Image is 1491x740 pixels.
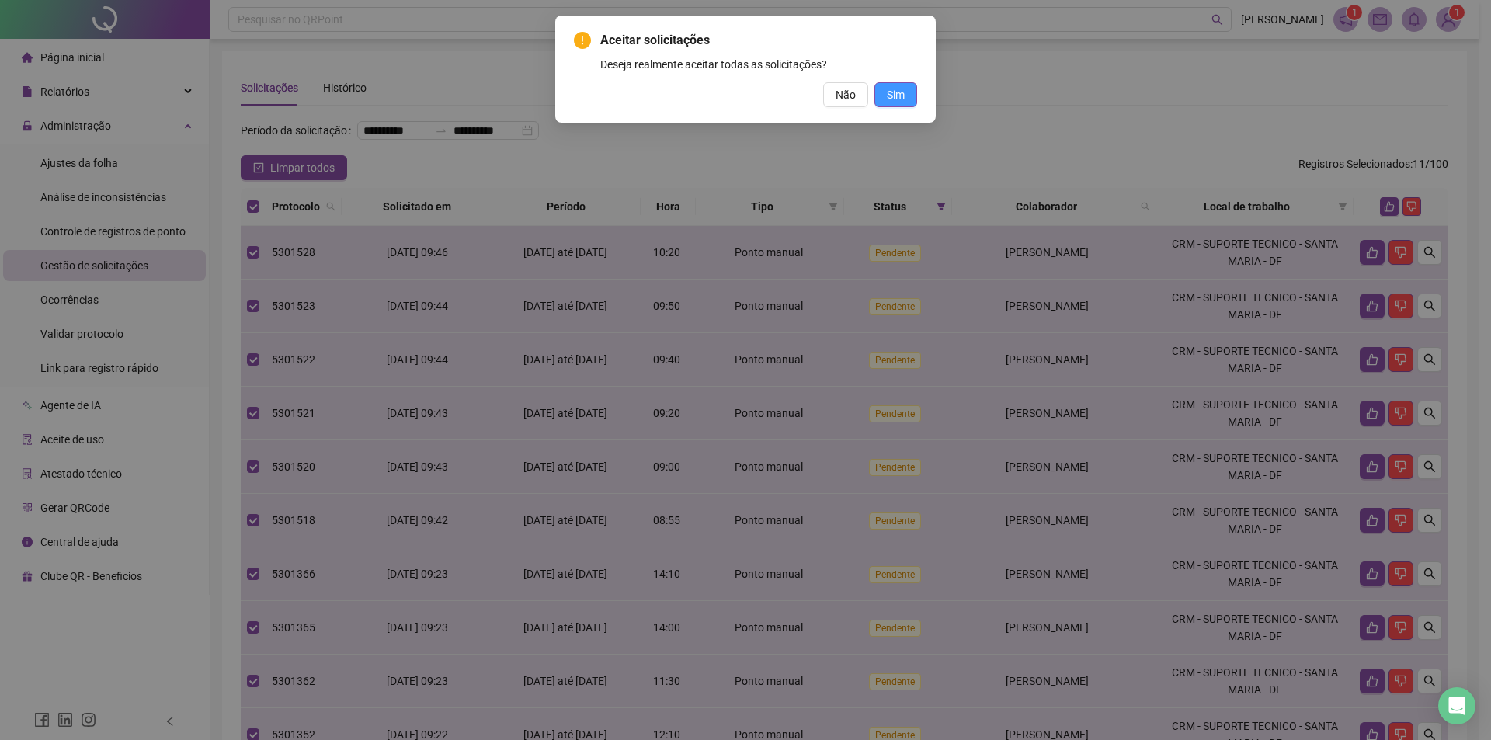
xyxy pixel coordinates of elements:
[836,86,856,103] span: Não
[600,56,917,73] div: Deseja realmente aceitar todas as solicitações?
[823,82,868,107] button: Não
[887,86,905,103] span: Sim
[1438,687,1475,724] div: Open Intercom Messenger
[574,32,591,49] span: exclamation-circle
[874,82,917,107] button: Sim
[600,31,917,50] span: Aceitar solicitações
